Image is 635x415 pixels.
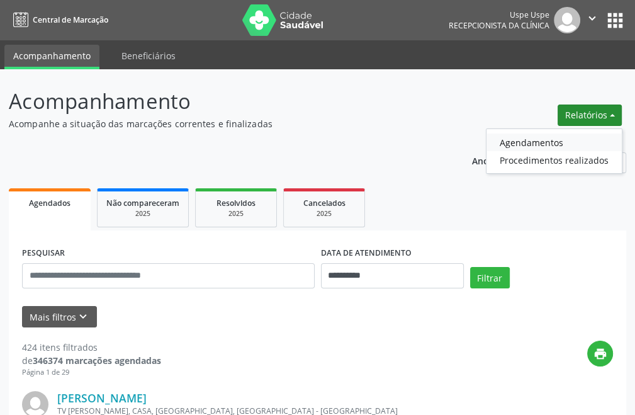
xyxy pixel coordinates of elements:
[113,45,184,67] a: Beneficiários
[293,209,356,219] div: 2025
[76,310,90,324] i: keyboard_arrow_down
[486,134,622,151] a: Agendamentos
[449,9,549,20] div: Uspe Uspe
[4,45,99,69] a: Acompanhamento
[33,14,108,25] span: Central de Marcação
[585,11,599,25] i: 
[22,354,161,367] div: de
[486,128,622,174] ul: Relatórios
[22,341,161,354] div: 424 itens filtrados
[57,391,147,405] a: [PERSON_NAME]
[22,367,161,378] div: Página 1 de 29
[554,7,580,33] img: img
[29,198,70,208] span: Agendados
[9,86,441,117] p: Acompanhamento
[22,244,65,263] label: PESQUISAR
[22,306,97,328] button: Mais filtroskeyboard_arrow_down
[9,9,108,30] a: Central de Marcação
[321,244,412,263] label: DATA DE ATENDIMENTO
[216,198,256,208] span: Resolvidos
[106,198,179,208] span: Não compareceram
[593,347,607,361] i: print
[449,20,549,31] span: Recepcionista da clínica
[604,9,626,31] button: apps
[558,105,622,126] button: Relatórios
[9,117,441,130] p: Acompanhe a situação das marcações correntes e finalizadas
[205,209,267,219] div: 2025
[580,7,604,33] button: 
[106,209,179,219] div: 2025
[486,151,622,169] a: Procedimentos realizados
[303,198,346,208] span: Cancelados
[472,152,583,168] p: Ano de acompanhamento
[470,267,510,288] button: Filtrar
[33,355,161,367] strong: 346374 marcações agendadas
[587,341,613,367] button: print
